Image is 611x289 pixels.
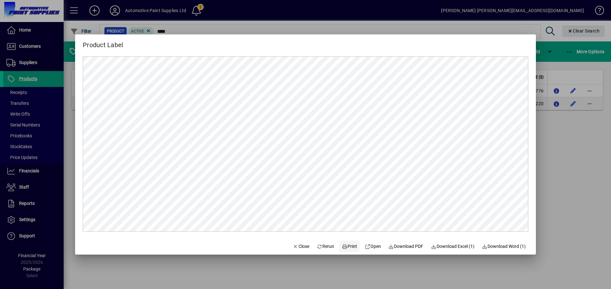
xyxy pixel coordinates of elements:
[317,243,334,250] span: Rerun
[389,243,424,250] span: Download PDF
[365,243,381,250] span: Open
[290,241,312,252] button: Close
[428,241,477,252] button: Download Excel (1)
[75,34,131,50] h2: Product Label
[431,243,474,250] span: Download Excel (1)
[362,241,383,252] a: Open
[293,243,309,250] span: Close
[342,243,357,250] span: Print
[482,243,526,250] span: Download Word (1)
[339,241,360,252] button: Print
[386,241,426,252] a: Download PDF
[480,241,529,252] button: Download Word (1)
